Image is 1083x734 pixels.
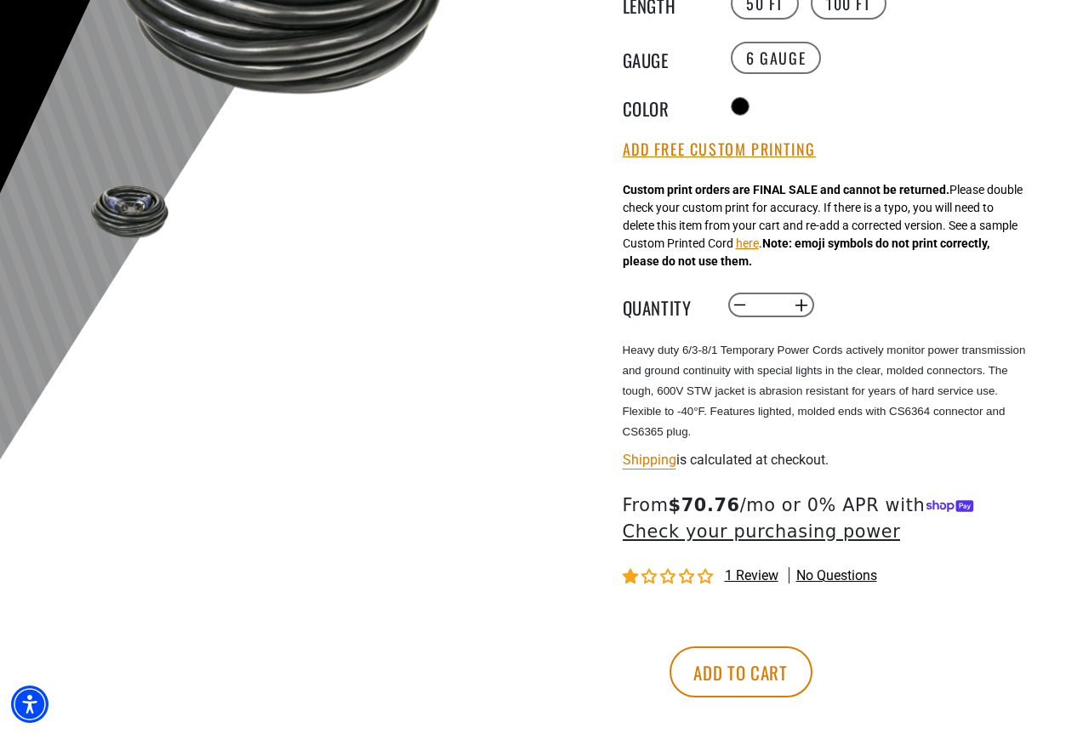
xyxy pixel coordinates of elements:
[731,42,821,74] label: 6 Gauge
[623,140,816,159] button: Add Free Custom Printing
[623,448,1040,471] div: is calculated at checkout.
[670,646,812,697] button: Add to cart
[623,569,716,585] span: 1.00 stars
[736,235,759,253] button: here
[725,567,778,583] span: 1 review
[623,452,676,468] a: Shipping
[623,95,708,117] legend: Color
[623,236,989,268] strong: Note: emoji symbols do not print correctly, please do not use them.
[623,294,708,316] label: Quantity
[796,566,877,585] span: No questions
[623,47,708,69] legend: Gauge
[623,344,1026,438] span: Heavy duty 6/3-8/1 Temporary Power Cords actively monitor power transmission and ground continuit...
[623,181,1023,270] div: Please double check your custom print for accuracy. If there is a typo, you will need to delete t...
[623,183,949,196] strong: Custom print orders are FINAL SALE and cannot be returned.
[82,179,180,244] img: black
[11,686,48,723] div: Accessibility Menu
